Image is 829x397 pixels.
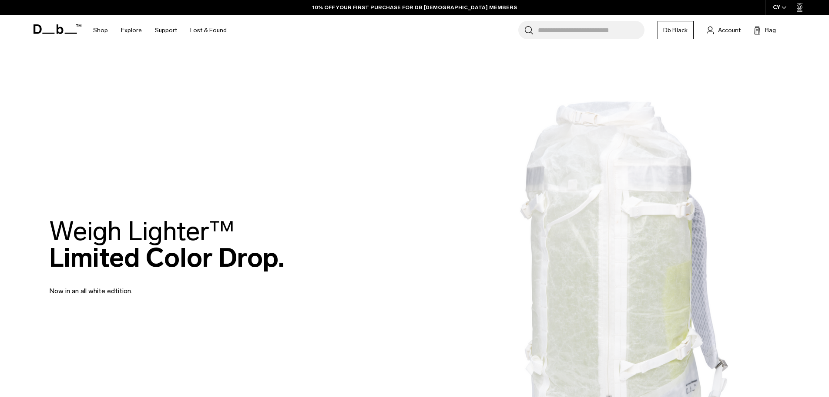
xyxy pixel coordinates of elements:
a: Support [155,15,177,46]
a: Lost & Found [190,15,227,46]
nav: Main Navigation [87,15,233,46]
h2: Limited Color Drop. [49,218,285,271]
a: Db Black [658,21,694,39]
a: 10% OFF YOUR FIRST PURCHASE FOR DB [DEMOGRAPHIC_DATA] MEMBERS [312,3,517,11]
button: Bag [754,25,776,35]
a: Explore [121,15,142,46]
a: Shop [93,15,108,46]
a: Account [707,25,741,35]
span: Bag [765,26,776,35]
p: Now in an all white edtition. [49,275,258,296]
span: Account [718,26,741,35]
span: Weigh Lighter™ [49,215,235,247]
